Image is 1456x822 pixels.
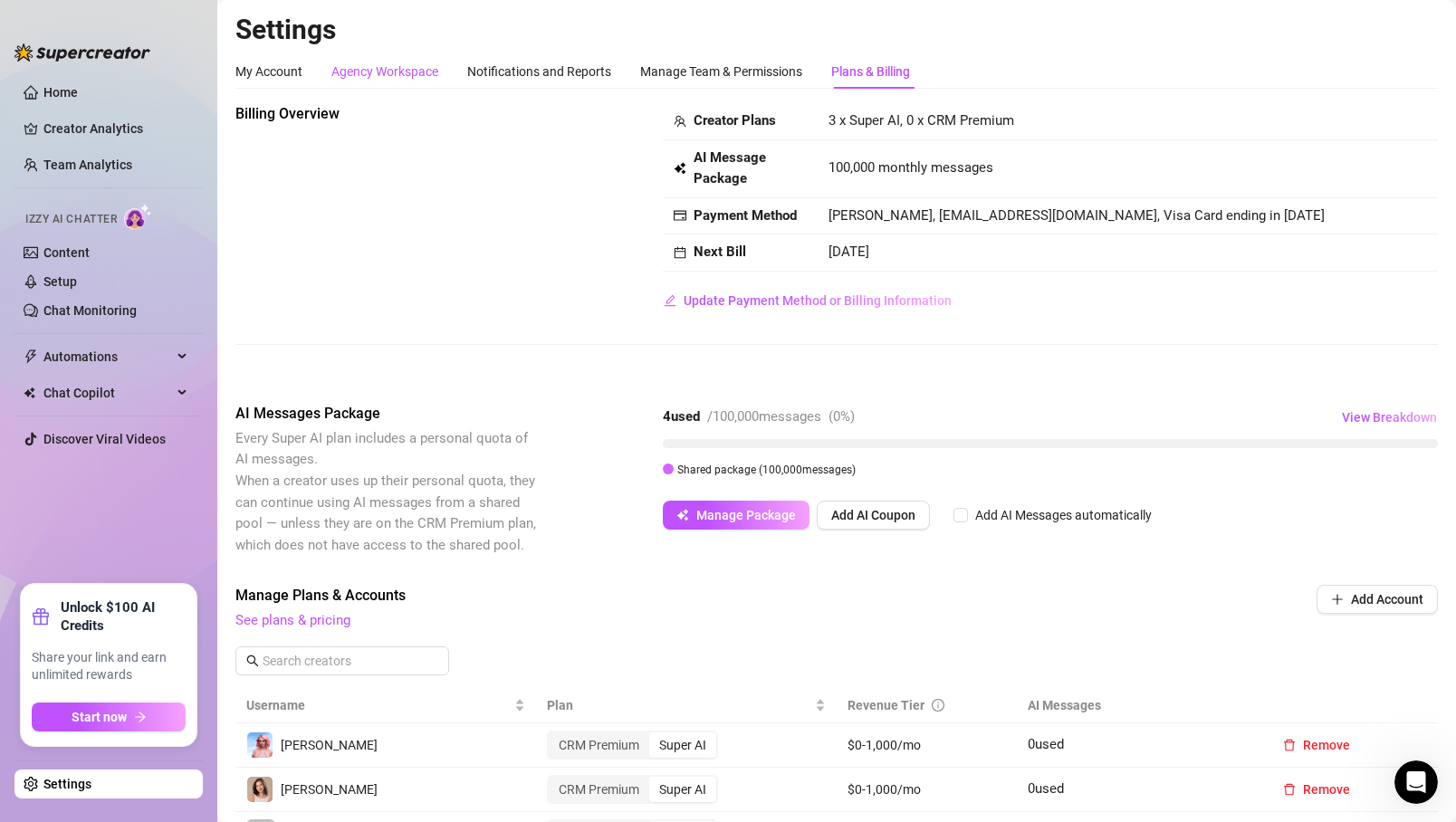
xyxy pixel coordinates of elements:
strong: Creator Plans [694,112,776,129]
div: Add AI Messages automatically [975,505,1152,525]
span: 0 used [1028,736,1064,752]
span: Plan [547,695,811,715]
span: thunderbolt [24,349,38,364]
span: ( 0 %) [829,408,855,425]
span: plus [1331,593,1344,606]
div: Super AI [649,777,716,802]
span: delete [1283,783,1296,796]
img: Profile image for Giselle [52,10,81,39]
img: Amanda [247,732,273,758]
span: AI Messages Package [235,403,540,425]
div: segmented control [547,731,718,760]
td: $0-1,000/mo [837,723,1017,768]
div: Agency Workspace [331,62,438,81]
button: I need an explanation❓ [158,481,339,517]
a: Team Analytics [43,158,132,172]
span: gift [32,607,50,626]
span: / 100,000 messages [707,408,821,425]
th: Username [235,688,536,723]
span: Automations [43,342,172,371]
button: Remove [1269,775,1365,804]
button: Get started with the Desktop app ⭐️ [80,526,339,562]
span: 100,000 monthly messages [829,158,993,179]
button: Add AI Coupon [817,501,930,530]
a: Setup [43,274,77,289]
span: 3 x Super AI, 0 x CRM Premium [829,112,1014,129]
a: Creator Analytics [43,114,188,143]
span: View Breakdown [1342,410,1437,425]
span: search [246,655,259,667]
div: Hey, What brings you here [DATE]?[PERSON_NAME] • Just now [14,104,267,144]
a: Content [43,245,90,260]
div: Hey, What brings you here [DATE]? [29,115,253,133]
span: [PERSON_NAME], [EMAIL_ADDRESS][DOMAIN_NAME], Visa Card ending in [DATE] [829,207,1325,224]
span: [PERSON_NAME] [281,738,378,752]
span: Start now [72,710,127,724]
button: Izzy AI Chatter 👩 [80,374,219,410]
img: Hanna [247,777,273,802]
div: Plans & Billing [831,62,910,81]
span: Izzy AI Chatter [25,211,117,228]
span: [DATE] [829,244,869,260]
span: Share your link and earn unlimited rewards [32,649,186,684]
button: Izzy Credits, billing & subscription or Affiliate Program 💵 [24,419,339,472]
strong: Payment Method [694,207,797,224]
div: CRM Premium [549,732,649,758]
span: team [674,115,686,128]
div: CRM Premium [549,777,649,802]
th: Plan [536,688,837,723]
span: [PERSON_NAME] [281,782,378,797]
div: Profile image for Nir [102,10,131,39]
th: AI Messages [1017,688,1258,723]
button: go back [12,7,46,42]
input: Search creators [263,651,424,671]
span: arrow-right [134,711,147,723]
span: credit-card [674,209,686,222]
span: Add AI Coupon [831,508,915,522]
strong: Unlock $100 AI Credits [61,598,186,635]
button: Update Payment Method or Billing Information [663,286,953,315]
span: Every Super AI plan includes a personal quota of AI messages. When a creator uses up their person... [235,430,536,553]
span: Remove [1303,738,1350,752]
a: Home [43,85,78,100]
button: Manage Package [663,501,809,530]
span: 0 used [1028,780,1064,797]
button: Start nowarrow-right [32,703,186,731]
span: Add Account [1351,592,1423,607]
strong: Next Bill [694,244,746,260]
img: logo-BBDzfeDw.svg [14,43,150,62]
iframe: Intercom live chat [1394,760,1438,804]
div: Super AI [649,732,716,758]
span: info-circle [932,699,944,712]
img: AI Chatter [124,204,152,230]
span: Shared package ( 100,000 messages) [677,464,856,476]
a: Chat Monitoring [43,303,137,318]
span: edit [664,294,676,307]
strong: 4 used [663,408,700,425]
div: Manage Team & Permissions [640,62,802,81]
button: Remove [1269,731,1365,760]
button: View Breakdown [1341,403,1438,432]
a: See plans & pricing [235,612,350,628]
a: Settings [43,777,91,791]
button: Desktop App and Browser Extention [82,571,339,607]
span: calendar [674,246,686,259]
button: Home [283,7,318,42]
div: [PERSON_NAME] • Just now [29,148,180,158]
span: Username [246,695,511,715]
img: Profile image for Ella [77,10,106,39]
span: Chat Copilot [43,378,172,407]
button: Add Account [1317,585,1438,614]
span: Remove [1303,782,1350,797]
button: Report Bug 🐛 [221,374,339,410]
span: Manage Package [696,508,796,522]
div: segmented control [547,775,718,804]
div: Ella says… [14,104,348,184]
span: delete [1283,739,1296,751]
div: Close [318,7,350,40]
span: Revenue Tier [848,698,924,712]
td: $0-1,000/mo [837,768,1017,812]
span: Billing Overview [235,103,540,125]
div: Notifications and Reports [467,62,611,81]
strong: AI Message Package [694,149,766,187]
